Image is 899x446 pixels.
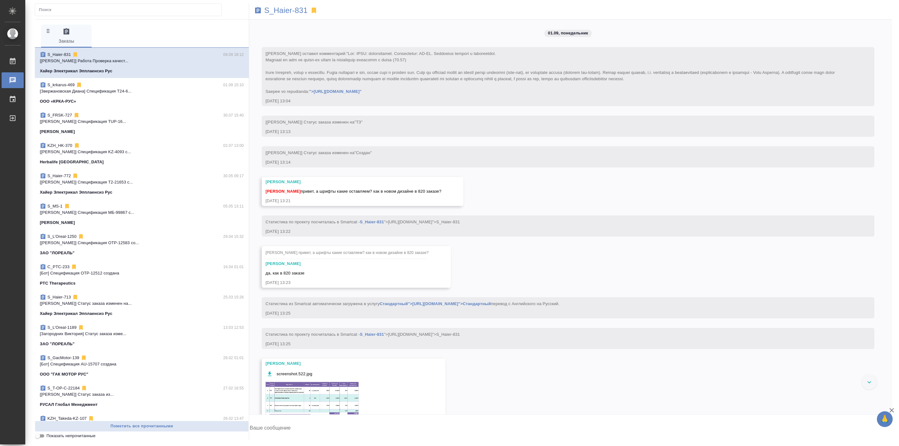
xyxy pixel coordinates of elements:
img: screenshot.522.jpg [266,381,360,428]
svg: Отписаться [71,264,77,270]
span: Пометить все прочитанными [38,423,245,430]
p: [PERSON_NAME] [40,129,75,135]
p: 28.02 01:01 [223,355,244,361]
p: 29.04 15:32 [223,233,244,240]
p: 02.07 13:00 [223,142,244,149]
span: Показать непрочитанные [46,433,95,439]
span: [[PERSON_NAME]] Статус заказа изменен на [266,120,363,124]
div: S_GacMotor-13928.02 01:01[Бот] Спецификация AU-15707 созданаООО "ГАК МОТОР РУС" [35,351,249,381]
p: Хайер Электрикал Эпплаенсиз Рус [40,189,112,196]
p: Хайер Электрикал Эпплаенсиз Рус [40,68,112,74]
svg: Отписаться [88,415,94,422]
span: "ТЗ" [354,120,363,124]
span: screenshot.522.jpg [277,371,312,377]
p: [[PERSON_NAME]] Статус заказа изменен на... [40,300,244,307]
svg: Зажми и перетащи, чтобы поменять порядок вкладок [45,28,51,34]
p: 30.07 15:40 [223,112,244,118]
a: Стандартный">[URL][DOMAIN_NAME]">Стандартный [380,301,491,306]
div: S_Haier-83109.09 18:12[[PERSON_NAME]] Работа Проверка качест...Хайер Электрикал Эпплаенсиз Рус [35,48,249,78]
p: S_Haier-713 [47,294,71,300]
span: "Создан" [354,150,372,155]
span: Cтатистика по проекту посчиталась в Smartcat - ">[URL][DOMAIN_NAME]">S_Haier-831 [266,332,460,337]
p: [Звержановская Диана] Спецификация T24-6... [40,88,244,94]
span: [[PERSON_NAME]] Статус заказа изменен на [266,150,372,155]
span: привет, а шрифты какие оставляем? как в новом дизайне в 820 заказе? [266,189,441,194]
p: ЗАО "ЛОРЕАЛЬ" [40,250,75,256]
svg: Отписаться [74,142,80,149]
p: S_T-OP-C-22184 [47,385,80,391]
svg: Отписаться [72,294,78,300]
p: S_GacMotor-139 [47,355,79,361]
svg: Отписаться [76,82,82,88]
svg: Отписаться [81,355,87,361]
div: [DATE] 13:04 [266,98,852,104]
a: ">[URL][DOMAIN_NAME]" [309,89,362,94]
button: Пометить все прочитанными [35,421,249,432]
p: [[PERSON_NAME]] Спецификация МБ-99867 с... [40,209,244,216]
div: KZH_Takeda-KZ-10726.02 13:47[[PERSON_NAME]] Спецификация KZ-3627 с...Takeda KZ [35,412,249,442]
p: 16.04 01:01 [223,264,244,270]
p: 30.05 09:17 [223,173,244,179]
div: [PERSON_NAME] [266,261,429,267]
input: Поиск [39,5,221,14]
div: [DATE] 13:14 [266,159,852,166]
p: РУСАЛ Глобал Менеджмент [40,401,98,408]
div: S_Haier-71325.03 15:26[[PERSON_NAME]] Статус заказа изменен на...Хайер Электрикал Эпплаенсиз Рус [35,290,249,321]
div: S_MS-105.05 13:11[[PERSON_NAME]] Спецификация МБ-99867 с...[PERSON_NAME] [35,199,249,230]
p: [[PERSON_NAME]] Спецификация OTP-12583 со... [40,240,244,246]
div: S_krkarus-46901.09 15:10[Звержановская Диана] Спецификация T24-6...ООО «КРКА-РУС» [35,78,249,108]
button: Скачать [266,370,273,378]
div: [DATE] 13:21 [266,198,441,204]
svg: Отписаться [81,385,87,391]
p: S_L’Oreal-1250 [47,233,76,240]
span: да, как в 820 заказе [266,271,304,275]
span: 🙏 [879,413,890,426]
span: [[PERSON_NAME] оставил комментарий: [266,51,836,94]
p: S_FRSK-727 [47,112,72,118]
p: S_Haier-772 [47,173,71,179]
p: [[PERSON_NAME]] Спецификация TUP-16... [40,118,244,125]
span: [PERSON_NAME] [266,189,301,194]
p: ООО «КРКА-РУС» [40,98,76,105]
span: "Lor: IPSU: dolorsitamet. Consectetur: AD-EL. Seddoeius tempori u laboreetdol. Magnaal en adm ve ... [266,51,836,94]
div: S_T-OP-C-2218427.02 16:55[[PERSON_NAME]] Статус заказа из...РУСАЛ Глобал Менеджмент [35,381,249,412]
span: [PERSON_NAME] привет, а шрифты какие оставляем? как в новом дизайне в 820 заказе? [266,250,429,255]
p: S_Haier-831 [47,51,71,58]
p: 27.02 16:55 [223,385,244,391]
p: ООО "ГАК МОТОР РУС" [40,371,88,377]
p: S_krkarus-469 [47,82,75,88]
a: S_Haier-831 [360,220,384,224]
span: Статистика из Smartcat автоматически загружена в услугу перевод с Английского на Русский. [266,301,560,306]
p: [Бот] Спецификация OTP-12512 создана [40,270,244,276]
p: ЗАО "ЛОРЕАЛЬ" [40,341,75,347]
div: C_PTC-23316.04 01:01[Бот] Спецификация OTP-12512 созданаPTC Therapeutics [35,260,249,290]
p: 01.09, понедельник [548,30,588,36]
p: KZH_HK-370 [47,142,72,149]
p: [[PERSON_NAME]] Статус заказа из... [40,391,244,398]
p: [[PERSON_NAME]] Работа Проверка качест... [40,58,244,64]
div: [PERSON_NAME] [266,179,441,185]
div: [DATE] 13:13 [266,129,852,135]
p: Хайер Электрикал Эпплаенсиз Рус [40,310,112,317]
p: 09.09 18:12 [223,51,244,58]
div: S_Haier-77230.05 09:17[[PERSON_NAME]] Спецификация Т2-21653 с...Хайер Электрикал Эпплаенсиз Рус [35,169,249,199]
p: C_PTC-233 [47,264,70,270]
div: [PERSON_NAME] [266,360,423,367]
span: Заказы [45,28,88,45]
span: Cтатистика по проекту посчиталась в Smartcat - ">[URL][DOMAIN_NAME]">S_Haier-831 [266,220,460,224]
p: 26.02 13:47 [223,415,244,422]
svg: Отписаться [72,173,78,179]
p: KZH_Takeda-KZ-107 [47,415,87,422]
p: PTC Therapeutics [40,280,76,286]
svg: Отписаться [78,233,84,240]
a: S_Haier-831 [264,7,308,14]
p: Herbalife [GEOGRAPHIC_DATA] [40,159,104,165]
p: S_L’Oreal-1189 [47,324,76,331]
svg: Отписаться [78,324,84,331]
p: [[PERSON_NAME]] Спецификация Т2-21653 с... [40,179,244,185]
div: [DATE] 13:23 [266,280,429,286]
div: S_L’Oreal-125029.04 15:32[[PERSON_NAME]] Спецификация OTP-12583 со...ЗАО "ЛОРЕАЛЬ" [35,230,249,260]
svg: Отписаться [72,51,78,58]
p: 13.03 12:53 [223,324,244,331]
